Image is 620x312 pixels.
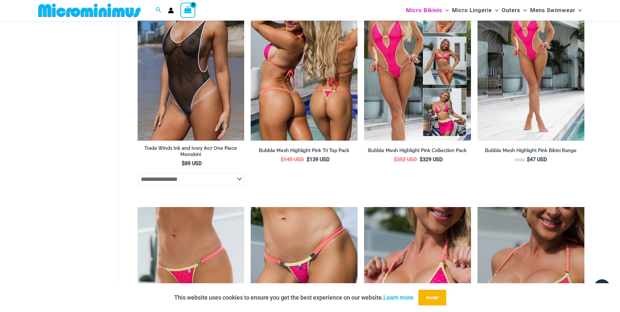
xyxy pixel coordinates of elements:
[500,2,528,19] a: OutersMenu ToggleMenu Toggle
[520,2,527,19] span: Menu Toggle
[138,145,244,157] h2: Trade Winds Ink and Ivory 807 One Piece Monokini
[156,6,161,14] a: Search icon link
[403,1,585,20] nav: Site Navigation
[406,2,442,19] span: Micro Bikinis
[138,145,244,160] a: Trade Winds Ink and Ivory 807 One Piece Monokini
[442,2,449,19] span: Menu Toggle
[281,156,304,163] bdi: 145 USD
[182,160,185,166] span: $
[364,147,471,156] a: Bubble Mesh Highlight Pink Collection Pack
[528,2,583,19] a: Mens SwimwearMenu ToggleMenu Toggle
[307,156,329,163] bdi: 139 USD
[420,156,443,163] bdi: 329 USD
[180,3,195,18] a: View Shopping Cart, empty
[575,2,582,19] span: Menu Toggle
[394,156,417,163] bdi: 352 USD
[383,294,413,301] a: Learn more
[450,2,500,19] a: Micro LingerieMenu ToggleMenu Toggle
[515,158,525,162] span: From:
[527,156,530,163] span: $
[174,293,413,303] p: This website uses cookies to ensure you get the best experience on our website.
[251,147,358,154] h2: Bubble Mesh Highlight Pink Tri Top Pack
[394,156,397,163] span: $
[478,147,584,154] h2: Bubble Mesh Highlight Pink Bikini Range
[478,147,584,156] a: Bubble Mesh Highlight Pink Bikini Range
[168,8,174,13] a: Account icon link
[251,147,358,156] a: Bubble Mesh Highlight Pink Tri Top Pack
[420,156,423,163] span: $
[502,2,520,19] span: Outers
[36,3,143,18] img: MM SHOP LOGO FLAT
[404,2,450,19] a: Micro BikinisMenu ToggleMenu Toggle
[492,2,498,19] span: Menu Toggle
[281,156,284,163] span: $
[364,147,471,154] h2: Bubble Mesh Highlight Pink Collection Pack
[452,2,492,19] span: Micro Lingerie
[418,290,446,305] button: Accept
[307,156,310,163] span: $
[527,156,547,163] bdi: 47 USD
[530,2,575,19] span: Mens Swimwear
[182,160,202,166] bdi: 89 USD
